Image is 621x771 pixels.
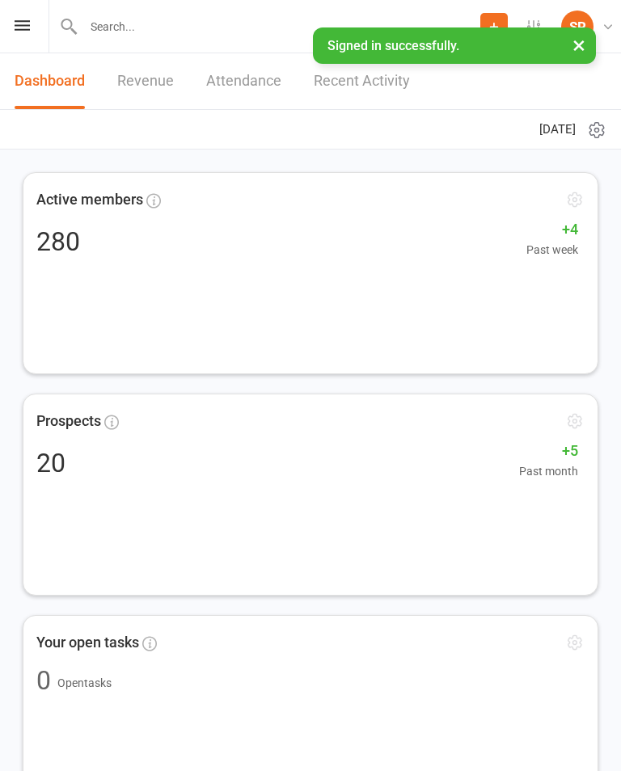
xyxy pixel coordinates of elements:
[36,229,80,255] div: 280
[561,11,594,43] div: SR
[57,676,112,689] span: Open tasks
[117,53,174,109] a: Revenue
[36,188,143,212] span: Active members
[526,241,578,259] span: Past week
[15,53,85,109] a: Dashboard
[36,450,65,476] div: 20
[206,53,281,109] a: Attendance
[519,440,578,463] span: +5
[36,631,139,655] span: Your open tasks
[526,218,578,242] span: +4
[564,27,594,62] button: ×
[519,462,578,480] span: Past month
[78,15,480,38] input: Search...
[36,410,101,433] span: Prospects
[539,120,576,139] span: [DATE]
[36,668,51,693] div: 0
[327,38,459,53] span: Signed in successfully.
[314,53,410,109] a: Recent Activity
